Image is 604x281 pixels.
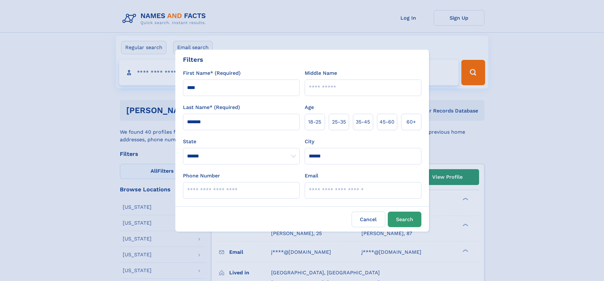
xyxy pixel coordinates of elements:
span: 45‑60 [380,118,394,126]
span: 60+ [406,118,416,126]
label: Middle Name [305,69,337,77]
span: 35‑45 [356,118,370,126]
label: State [183,138,300,145]
span: 25‑35 [332,118,346,126]
button: Search [388,212,421,227]
span: 18‑25 [308,118,321,126]
label: Cancel [352,212,385,227]
label: City [305,138,314,145]
label: Phone Number [183,172,220,180]
div: Filters [183,55,203,64]
label: Last Name* (Required) [183,104,240,111]
label: First Name* (Required) [183,69,241,77]
label: Email [305,172,318,180]
label: Age [305,104,314,111]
